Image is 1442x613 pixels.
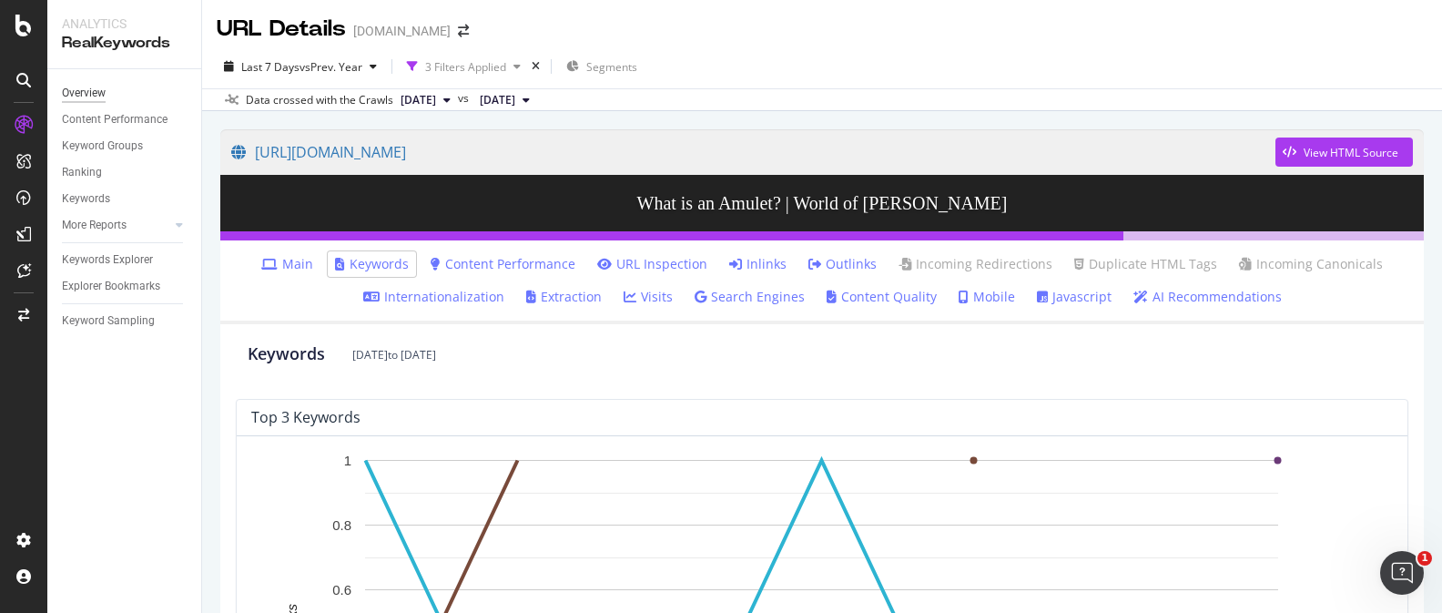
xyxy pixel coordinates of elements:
span: 1 [1417,551,1432,566]
div: Keyword Sampling [62,312,155,331]
a: Keywords [335,255,409,273]
a: Duplicate HTML Tags [1074,255,1217,273]
a: Overview [62,84,188,103]
span: vs [458,90,472,107]
a: Keyword Sampling [62,312,188,331]
div: RealKeywords [62,33,187,54]
a: Inlinks [729,255,787,273]
div: Data crossed with the Crawls [246,92,393,108]
div: Keywords Explorer [62,250,153,270]
a: Ranking [62,163,188,182]
div: Analytics [62,15,187,33]
a: Keywords [62,189,188,209]
button: Segments [559,52,645,81]
h3: What is an Amulet? | World of [PERSON_NAME] [220,175,1424,231]
div: Keywords [248,342,325,366]
div: arrow-right-arrow-left [458,25,469,37]
a: Extraction [526,288,602,306]
button: Last 7 DaysvsPrev. Year [217,52,384,81]
div: Keywords [62,189,110,209]
div: top 3 keywords [251,408,360,426]
div: Content Performance [62,110,168,129]
a: AI Recommendations [1133,288,1282,306]
button: 3 Filters Applied [400,52,528,81]
div: Overview [62,84,106,103]
span: Segments [586,59,637,75]
a: More Reports [62,216,170,235]
span: 2024 Oct. 9th [480,92,515,108]
div: View HTML Source [1304,145,1398,160]
text: 1 [344,453,351,468]
a: Incoming Canonicals [1239,255,1383,273]
a: Search Engines [695,288,805,306]
a: Outlinks [808,255,877,273]
div: URL Details [217,14,346,45]
span: Last 7 Days [241,59,300,75]
span: 2025 Oct. 6th [401,92,436,108]
div: More Reports [62,216,127,235]
a: Keyword Groups [62,137,188,156]
button: View HTML Source [1275,138,1413,167]
div: Explorer Bookmarks [62,277,160,296]
iframe: Intercom live chat [1380,551,1424,595]
a: Mobile [959,288,1015,306]
a: [URL][DOMAIN_NAME] [231,129,1275,175]
span: vs Prev. Year [300,59,362,75]
a: Internationalization [363,288,504,306]
a: Main [261,255,313,273]
div: times [528,57,543,76]
div: 3 Filters Applied [425,59,506,75]
a: Keywords Explorer [62,250,188,270]
text: 0.6 [332,582,351,598]
a: Content Performance [62,110,188,129]
div: [DOMAIN_NAME] [353,22,451,40]
div: [DATE] to [DATE] [352,347,436,363]
button: [DATE] [393,89,458,111]
a: Javascript [1037,288,1112,306]
div: Ranking [62,163,102,182]
a: Content Performance [431,255,575,273]
a: Visits [624,288,673,306]
div: Keyword Groups [62,137,143,156]
button: [DATE] [472,89,537,111]
a: Content Quality [827,288,937,306]
a: Explorer Bookmarks [62,277,188,296]
text: 0.8 [332,517,351,533]
a: Incoming Redirections [899,255,1052,273]
a: URL Inspection [597,255,707,273]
